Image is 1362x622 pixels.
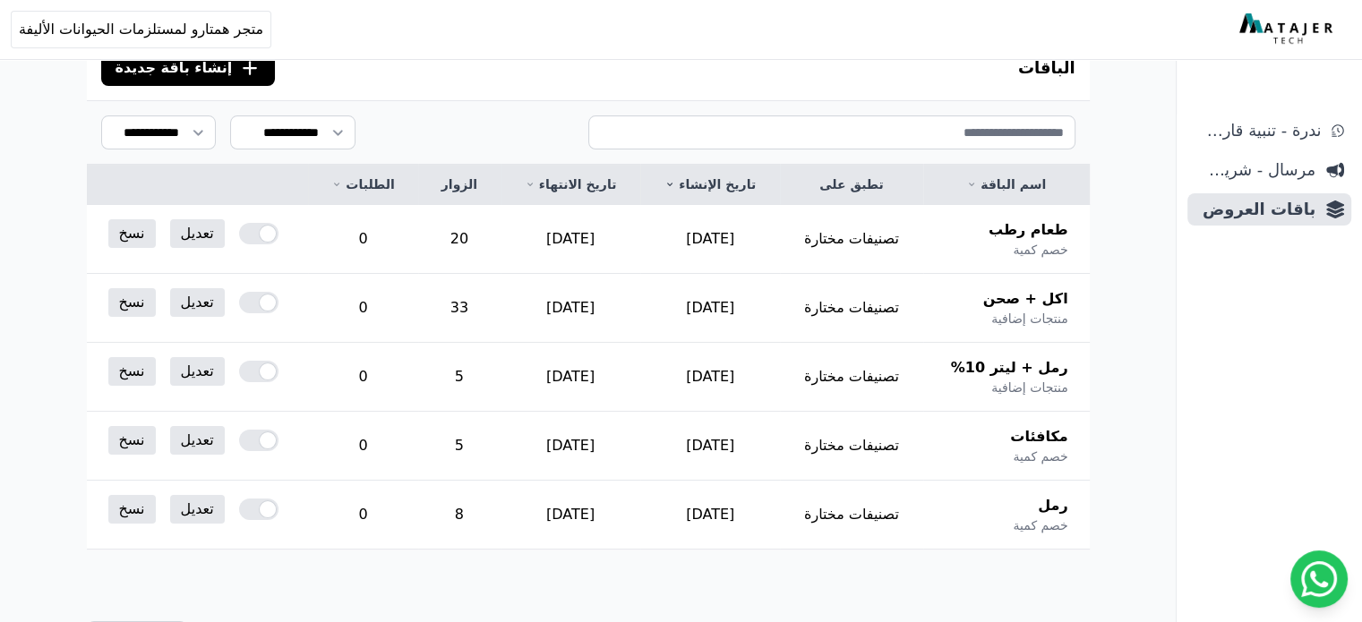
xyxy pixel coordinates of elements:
[308,274,418,343] td: 0
[330,175,397,193] a: الطلبات
[501,205,640,274] td: [DATE]
[780,481,923,550] td: تصنيفات مختارة
[116,57,233,79] span: إنشاء باقة جديدة
[991,310,1067,328] span: منتجات إضافية
[418,205,501,274] td: 20
[418,481,501,550] td: 8
[108,219,156,248] a: نسخ
[1195,118,1321,143] span: ندرة - تنبية قارب علي النفاذ
[308,481,418,550] td: 0
[170,495,225,524] a: تعديل
[501,274,640,343] td: [DATE]
[780,205,923,274] td: تصنيفات مختارة
[1013,516,1067,534] span: خصم كمية
[1013,447,1067,465] span: خصم كمية
[501,412,640,481] td: [DATE]
[1195,158,1315,183] span: مرسال - شريط دعاية
[982,288,1067,310] span: اكل + صحن
[308,205,418,274] td: 0
[308,412,418,481] td: 0
[1018,55,1075,81] h3: الباقات
[418,343,501,412] td: 5
[101,50,276,86] button: إنشاء باقة جديدة
[640,205,780,274] td: [DATE]
[170,219,225,248] a: تعديل
[108,357,156,386] a: نسخ
[501,343,640,412] td: [DATE]
[1195,197,1315,222] span: باقات العروض
[640,481,780,550] td: [DATE]
[951,357,1068,379] span: رمل + ليتر 10%
[780,343,923,412] td: تصنيفات مختارة
[308,343,418,412] td: 0
[991,379,1067,396] span: منتجات إضافية
[1010,426,1067,447] span: مكافئات
[1013,241,1067,259] span: خصم كمية
[11,11,271,48] button: متجر همتارو لمستلزمات الحيوانات الأليفة
[780,165,923,205] th: تطبق على
[662,175,758,193] a: تاريخ الإنشاء
[170,288,225,317] a: تعديل
[1038,495,1067,516] span: رمل
[945,175,1068,193] a: اسم الباقة
[108,495,156,524] a: نسخ
[418,274,501,343] td: 33
[522,175,619,193] a: تاريخ الانتهاء
[640,412,780,481] td: [DATE]
[989,219,1068,241] span: طعام رطب
[1239,13,1337,46] img: MatajerTech Logo
[418,412,501,481] td: 5
[170,426,225,455] a: تعديل
[780,412,923,481] td: تصنيفات مختارة
[640,343,780,412] td: [DATE]
[108,288,156,317] a: نسخ
[501,481,640,550] td: [DATE]
[780,274,923,343] td: تصنيفات مختارة
[108,426,156,455] a: نسخ
[640,274,780,343] td: [DATE]
[19,19,263,40] span: متجر همتارو لمستلزمات الحيوانات الأليفة
[170,357,225,386] a: تعديل
[418,165,501,205] th: الزوار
